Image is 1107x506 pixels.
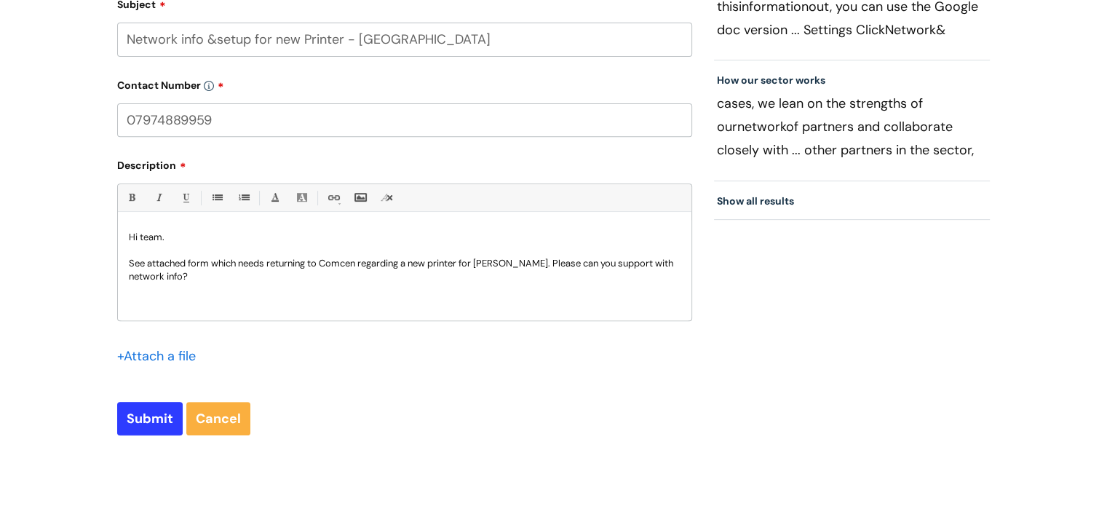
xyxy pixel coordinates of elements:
[149,189,167,207] a: Italic (Ctrl-I)
[204,81,214,91] img: info-icon.svg
[737,118,786,135] span: network
[351,189,369,207] a: Insert Image...
[266,189,284,207] a: Font Color
[176,189,194,207] a: Underline(Ctrl-U)
[885,21,936,39] span: Network
[717,194,794,207] a: Show all results
[324,189,342,207] a: Link
[129,257,681,283] p: See attached form which needs returning to Comcen regarding a new printer for [PERSON_NAME]. Plea...
[117,344,205,368] div: Attach a file
[207,189,226,207] a: • Unordered List (Ctrl-Shift-7)
[378,189,396,207] a: Remove formatting (Ctrl-\)
[117,402,183,435] input: Submit
[117,154,692,172] label: Description
[234,189,253,207] a: 1. Ordered List (Ctrl-Shift-8)
[117,74,692,92] label: Contact Number
[129,231,681,244] p: Hi team.
[717,92,988,162] p: cases, we lean on the strengths of our of partners and collaborate closely with ... other partner...
[122,189,140,207] a: Bold (Ctrl-B)
[186,402,250,435] a: Cancel
[117,347,124,365] span: +
[293,189,311,207] a: Back Color
[717,74,825,87] a: How our sector works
